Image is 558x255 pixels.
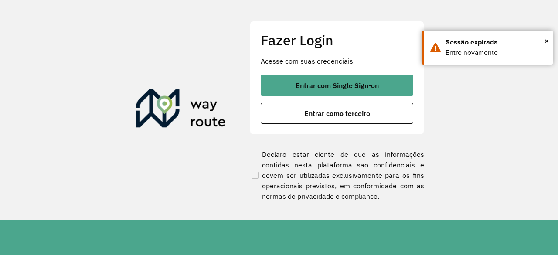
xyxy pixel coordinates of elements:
[261,56,413,66] p: Acesse com suas credenciais
[261,75,413,96] button: button
[250,149,424,201] label: Declaro estar ciente de que as informações contidas nesta plataforma são confidenciais e devem se...
[261,103,413,124] button: button
[446,37,546,48] div: Sessão expirada
[296,82,379,89] span: Entrar com Single Sign-on
[261,32,413,48] h2: Fazer Login
[136,89,226,131] img: Roteirizador AmbevTech
[544,34,549,48] span: ×
[446,48,546,58] div: Entre novamente
[544,34,549,48] button: Close
[304,110,370,117] span: Entrar como terceiro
